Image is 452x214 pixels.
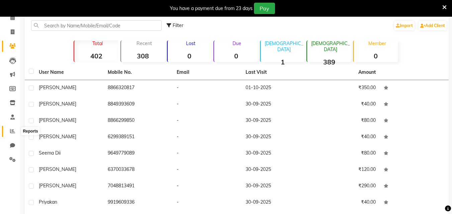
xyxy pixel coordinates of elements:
th: Mobile No. [104,65,173,80]
span: [PERSON_NAME] [39,101,76,107]
td: ₹80.00 [311,113,380,129]
strong: 0 [168,52,211,60]
td: 30-09-2025 [242,162,310,178]
strong: 402 [74,52,118,60]
p: Recent [124,40,165,46]
td: 9649779089 [104,146,173,162]
td: ₹290.00 [311,178,380,195]
th: Last Visit [242,65,310,80]
td: - [173,178,242,195]
td: ₹350.00 [311,80,380,96]
td: 01-10-2025 [242,80,310,96]
td: 6370033678 [104,162,173,178]
td: 7048813491 [104,178,173,195]
td: 9919609336 [104,195,173,211]
th: Email [173,65,242,80]
td: 30-09-2025 [242,96,310,113]
p: Total [77,40,118,46]
strong: 389 [307,58,351,66]
div: Reports [21,127,39,135]
td: - [173,162,242,178]
td: - [173,129,242,146]
td: ₹40.00 [311,96,380,113]
div: You have a payment due from 23 days [170,5,253,12]
td: - [173,96,242,113]
td: 30-09-2025 [242,146,310,162]
span: priyakan [39,199,57,205]
p: [DEMOGRAPHIC_DATA] [263,40,304,52]
td: 8866320817 [104,80,173,96]
td: - [173,80,242,96]
p: [DEMOGRAPHIC_DATA] [310,40,351,52]
td: ₹40.00 [311,195,380,211]
td: - [173,146,242,162]
span: [PERSON_NAME] [39,117,76,123]
td: - [173,113,242,129]
strong: 0 [354,52,397,60]
span: [PERSON_NAME] [39,134,76,140]
input: Search by Name/Mobile/Email/Code [31,20,162,31]
td: 30-09-2025 [242,129,310,146]
td: 30-09-2025 [242,195,310,211]
td: 8866299850 [104,113,173,129]
p: Due [215,40,258,46]
span: [PERSON_NAME] [39,166,76,172]
span: [PERSON_NAME] [39,183,76,189]
td: ₹40.00 [311,129,380,146]
span: [PERSON_NAME] [39,84,76,90]
span: seema dii [39,150,61,156]
td: ₹80.00 [311,146,380,162]
a: Import [394,21,415,30]
td: 6299389151 [104,129,173,146]
p: Lost [170,40,211,46]
span: Filter [173,22,183,28]
strong: 1 [261,58,304,66]
td: 30-09-2025 [242,178,310,195]
td: ₹120.00 [311,162,380,178]
th: User Name [35,65,104,80]
strong: 0 [214,52,258,60]
td: 8849393609 [104,96,173,113]
strong: 308 [121,52,165,60]
td: - [173,195,242,211]
th: Amount [354,65,380,80]
td: 30-09-2025 [242,113,310,129]
button: Pay [254,3,275,14]
p: Member [356,40,397,46]
a: Add Client [419,21,447,30]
